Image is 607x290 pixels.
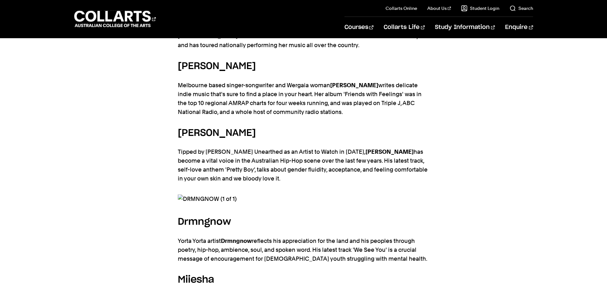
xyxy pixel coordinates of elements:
[505,17,533,38] a: Enquire
[74,10,156,28] div: Go to homepage
[435,17,495,38] a: Study Information
[178,237,430,263] p: Yorta Yorta artist reflects his appreciation for the land and his peoples through poetry, hip-hop...
[221,237,252,244] strong: Drmngnow
[178,273,430,287] h5: Miiesha
[178,215,430,229] h5: Drmngnow
[178,147,430,183] p: Tipped by [PERSON_NAME] Unearthed as an Artist to Watch in [DATE], has become a vital voice in th...
[178,81,430,117] p: Melbourne based singer-songwriter and Wergaia woman writes delicate indie music that's sure to fi...
[384,17,425,38] a: Collarts Life
[386,5,417,11] a: Collarts Online
[330,82,378,88] strong: [PERSON_NAME]
[365,148,414,155] strong: [PERSON_NAME]
[509,5,533,11] a: Search
[178,59,430,74] h5: [PERSON_NAME]
[461,5,499,11] a: Student Login
[344,17,373,38] a: Courses
[178,195,430,203] img: DRMNGNOW (1 of 1)
[427,5,451,11] a: About Us
[178,126,430,140] h5: [PERSON_NAME]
